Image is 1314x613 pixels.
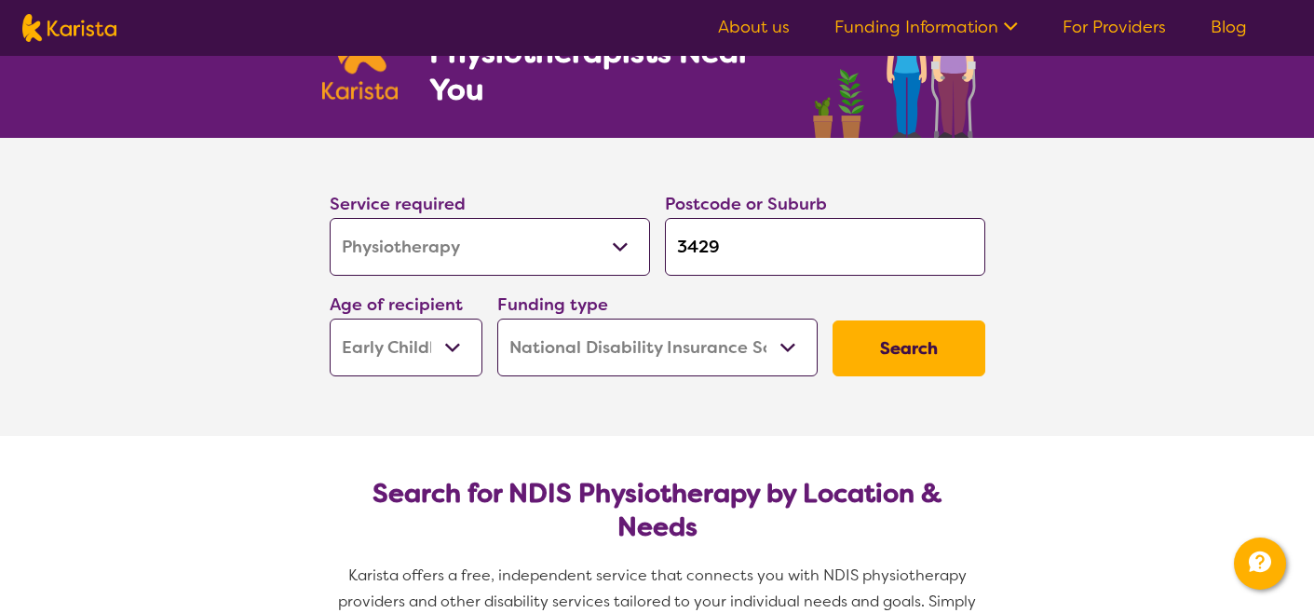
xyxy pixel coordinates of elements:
[1211,16,1247,38] a: Blog
[345,477,970,544] h2: Search for NDIS Physiotherapy by Location & Needs
[1234,538,1286,590] button: Channel Menu
[497,293,608,316] label: Funding type
[833,320,985,376] button: Search
[22,14,116,42] img: Karista logo
[1063,16,1166,38] a: For Providers
[330,293,463,316] label: Age of recipient
[330,193,466,215] label: Service required
[665,218,985,276] input: Type
[718,16,790,38] a: About us
[834,16,1018,38] a: Funding Information
[665,193,827,215] label: Postcode or Suburb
